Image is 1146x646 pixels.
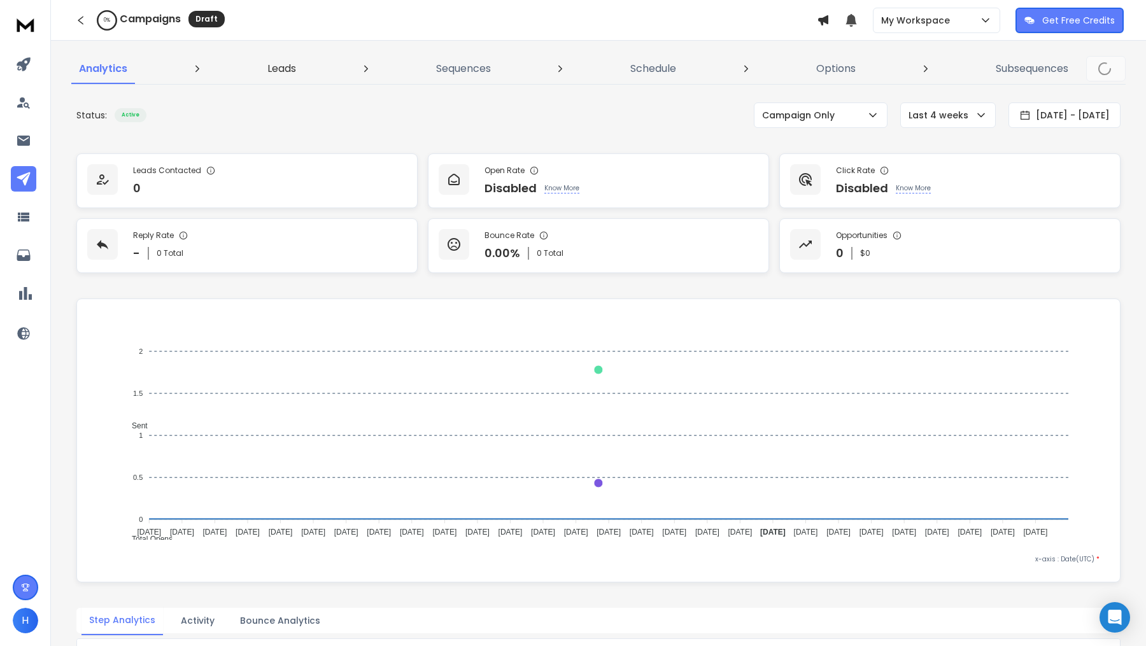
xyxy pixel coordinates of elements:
p: Options [816,61,856,76]
img: logo [13,13,38,36]
tspan: [DATE] [432,528,456,537]
p: Schedule [630,61,676,76]
a: Subsequences [988,53,1076,84]
button: Bounce Analytics [232,607,328,635]
p: Campaign Only [762,109,840,122]
tspan: [DATE] [1024,528,1048,537]
p: Know More [544,183,579,193]
button: H [13,608,38,633]
button: Activity [173,607,222,635]
tspan: [DATE] [860,528,884,537]
p: 0 Total [157,248,183,258]
tspan: [DATE] [236,528,260,537]
tspan: [DATE] [367,528,391,537]
tspan: [DATE] [269,528,293,537]
a: Leads Contacted0 [76,153,418,208]
div: Active [115,108,146,122]
a: Click RateDisabledKnow More [779,153,1121,208]
a: Schedule [623,53,684,84]
tspan: [DATE] [564,528,588,537]
p: 0.00 % [485,244,520,262]
p: 0 [133,179,141,197]
p: Leads Contacted [133,165,201,176]
tspan: [DATE] [958,528,982,537]
tspan: [DATE] [794,528,818,537]
p: Opportunities [836,230,888,241]
tspan: [DATE] [170,528,194,537]
p: Subsequences [996,61,1068,76]
p: Sequences [436,61,491,76]
a: Sequences [428,53,499,84]
tspan: [DATE] [531,528,555,537]
tspan: 2 [139,348,143,355]
p: Disabled [836,179,888,197]
tspan: [DATE] [301,528,325,537]
tspan: [DATE] [202,528,227,537]
div: Draft [188,11,225,27]
tspan: 0 [139,516,143,523]
tspan: [DATE] [334,528,358,537]
tspan: [DATE] [465,528,490,537]
p: x-axis : Date(UTC) [97,554,1100,564]
h1: Campaigns [120,11,181,27]
tspan: [DATE] [760,528,786,537]
p: Reply Rate [133,230,174,241]
p: Status: [76,109,107,122]
tspan: [DATE] [695,528,719,537]
span: Sent [122,421,148,430]
tspan: [DATE] [892,528,916,537]
p: Analytics [79,61,127,76]
button: Step Analytics [81,606,163,635]
p: My Workspace [881,14,955,27]
div: Open Intercom Messenger [1100,602,1130,633]
p: - [133,244,140,262]
a: Open RateDisabledKnow More [428,153,769,208]
p: 0 [836,244,844,262]
p: 0 Total [537,248,563,258]
p: Click Rate [836,165,875,176]
tspan: [DATE] [826,528,851,537]
tspan: 0.5 [133,474,143,481]
a: Reply Rate-0 Total [76,218,418,273]
button: [DATE] - [DATE] [1008,102,1121,128]
tspan: [DATE] [499,528,523,537]
p: $ 0 [860,248,870,258]
span: Total Opens [122,535,173,544]
tspan: [DATE] [400,528,424,537]
a: Opportunities0$0 [779,218,1121,273]
p: Know More [896,183,931,193]
a: Leads [260,53,304,84]
a: Bounce Rate0.00%0 Total [428,218,769,273]
p: Disabled [485,179,537,197]
tspan: 1 [139,432,143,439]
a: Analytics [71,53,135,84]
tspan: [DATE] [597,528,621,537]
tspan: [DATE] [662,528,686,537]
a: Options [809,53,863,84]
tspan: [DATE] [137,528,161,537]
tspan: [DATE] [925,528,949,537]
p: Leads [267,61,296,76]
button: Get Free Credits [1015,8,1124,33]
tspan: [DATE] [728,528,753,537]
p: 0 % [104,17,110,24]
p: Last 4 weeks [909,109,973,122]
p: Open Rate [485,165,525,176]
tspan: [DATE] [630,528,654,537]
p: Bounce Rate [485,230,534,241]
tspan: [DATE] [991,528,1015,537]
p: Get Free Credits [1042,14,1115,27]
tspan: 1.5 [133,390,143,397]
